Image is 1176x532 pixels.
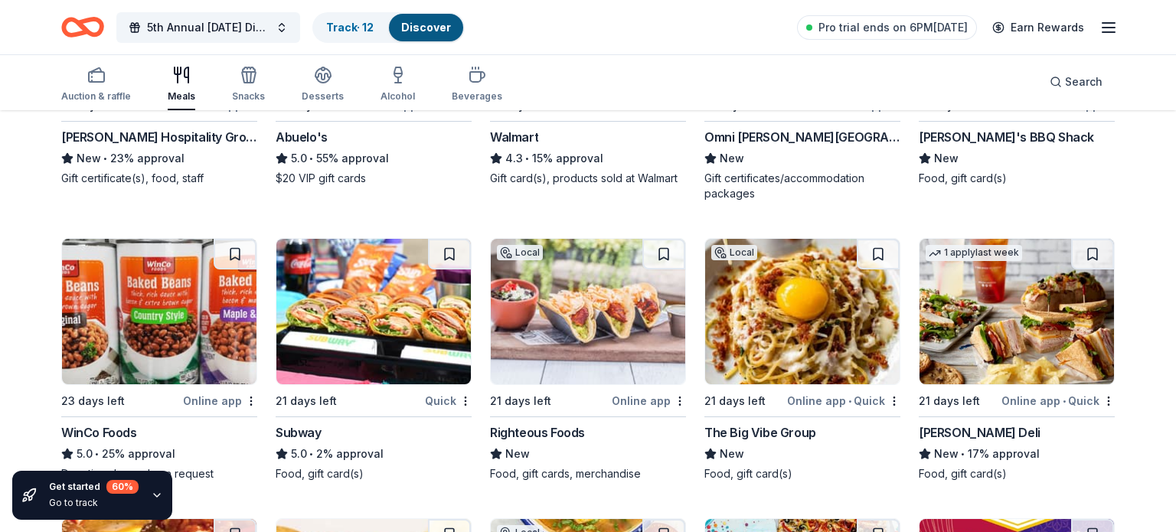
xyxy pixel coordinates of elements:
div: 21 days left [704,392,766,410]
div: Food, gift card(s) [919,466,1115,481]
a: Image for Righteous FoodsLocal21 days leftOnline appRighteous FoodsNewFood, gift cards, merchandise [490,238,686,481]
span: New [77,149,101,168]
div: Snacks [232,90,265,103]
div: WinCo Foods [61,423,137,442]
div: Gift card(s), products sold at Walmart [490,171,686,186]
div: Meals [168,90,195,103]
div: Omni [PERSON_NAME][GEOGRAPHIC_DATA] [704,128,900,146]
a: Image for WinCo Foods23 days leftOnline appWinCo Foods5.0•25% approvalDonation depends on request [61,238,257,481]
a: Image for Subway21 days leftQuickSubway5.0•2% approvalFood, gift card(s) [276,238,472,481]
button: Meals [168,60,195,110]
a: Earn Rewards [983,14,1093,41]
div: 60 % [106,480,139,494]
span: • [961,448,965,460]
button: 5th Annual [DATE] Dinner [116,12,300,43]
div: Food, gift cards, merchandise [490,466,686,481]
a: Discover [401,21,451,34]
div: 15% approval [490,149,686,168]
div: 21 days left [276,392,337,410]
a: Track· 12 [326,21,374,34]
span: • [848,395,851,407]
button: Snacks [232,60,265,110]
span: 5.0 [77,445,93,463]
span: 5th Annual [DATE] Dinner [147,18,269,37]
span: New [505,445,530,463]
span: 5.0 [291,149,307,168]
span: • [420,100,423,112]
div: Alcohol [381,90,415,103]
div: Subway [276,423,322,442]
div: 23% approval [61,149,257,168]
button: Desserts [302,60,344,110]
div: [PERSON_NAME] Deli [919,423,1040,442]
div: 23 days left [61,392,125,410]
div: Gift certificate(s), food, staff [61,171,257,186]
span: 4.3 [505,149,523,168]
div: The Big Vibe Group [704,423,816,442]
button: Beverages [452,60,502,110]
img: Image for Righteous Foods [491,239,685,384]
div: Abuelo's [276,128,328,146]
div: 21 days left [919,392,980,410]
div: 2% approval [276,445,472,463]
span: • [309,448,313,460]
div: Desserts [302,90,344,103]
span: • [95,448,99,460]
div: Get started [49,480,139,494]
div: 1 apply last week [926,245,1022,261]
div: 17% approval [919,445,1115,463]
span: • [103,152,107,165]
img: Image for McAlister's Deli [920,239,1114,384]
a: Image for The Big Vibe GroupLocal21 days leftOnline app•QuickThe Big Vibe GroupNewFood, gift card(s) [704,238,900,481]
div: Online app [183,391,257,410]
img: Image for The Big Vibe Group [705,239,900,384]
div: Beverages [452,90,502,103]
span: New [720,445,744,463]
div: Online app Quick [1001,391,1115,410]
span: • [1063,395,1066,407]
div: Local [711,245,757,260]
button: Auction & raffle [61,60,131,110]
div: Righteous Foods [490,423,585,442]
span: • [525,152,529,165]
div: [PERSON_NAME] Hospitality Group [61,128,257,146]
div: Food, gift card(s) [704,466,900,481]
div: 25% approval [61,445,257,463]
button: Track· 12Discover [312,12,465,43]
button: Alcohol [381,60,415,110]
span: Pro trial ends on 6PM[DATE] [818,18,968,37]
span: 5.0 [291,445,307,463]
button: Search [1037,67,1115,97]
div: Quick [425,391,472,410]
div: Food, gift card(s) [276,466,472,481]
span: New [934,445,959,463]
span: Search [1065,73,1102,91]
img: Image for Subway [276,239,471,384]
div: Food, gift card(s) [919,171,1115,186]
div: 21 days left [490,392,551,410]
div: Gift certificates/accommodation packages [704,171,900,201]
div: $20 VIP gift cards [276,171,472,186]
div: [PERSON_NAME]'s BBQ Shack [919,128,1094,146]
span: New [720,149,744,168]
span: New [934,149,959,168]
div: Go to track [49,497,139,509]
div: Auction & raffle [61,90,131,103]
div: Walmart [490,128,538,146]
a: Image for McAlister's Deli1 applylast week21 days leftOnline app•Quick[PERSON_NAME] DeliNew•17% a... [919,238,1115,481]
span: • [309,152,313,165]
img: Image for WinCo Foods [62,239,256,384]
a: Pro trial ends on 6PM[DATE] [797,15,977,40]
a: Home [61,9,104,45]
div: Online app [612,391,686,410]
div: 55% approval [276,149,472,168]
div: Online app Quick [787,391,900,410]
div: Local [497,245,543,260]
